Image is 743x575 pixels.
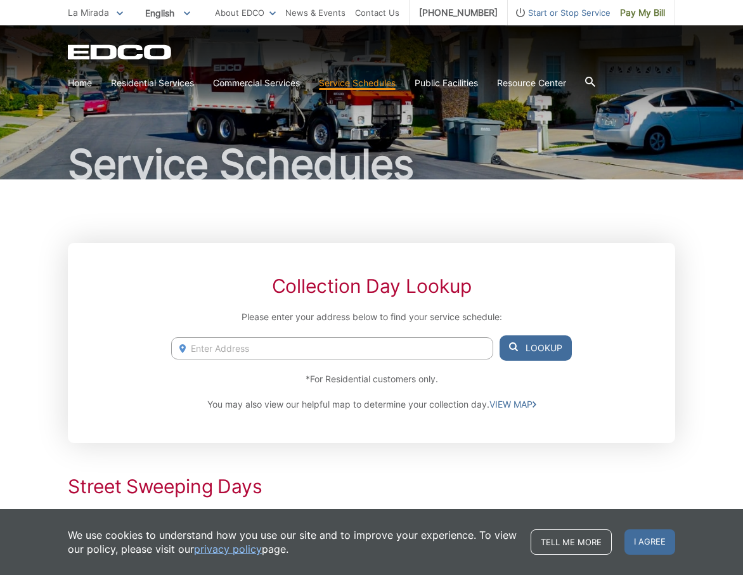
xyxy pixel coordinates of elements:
[68,44,173,60] a: EDCD logo. Return to the homepage.
[415,76,478,90] a: Public Facilities
[171,337,493,359] input: Enter Address
[500,335,572,361] button: Lookup
[68,475,675,498] h2: Street Sweeping Days
[489,397,536,411] a: VIEW MAP
[624,529,675,555] span: I agree
[531,529,612,555] a: Tell me more
[620,6,665,20] span: Pay My Bill
[194,542,262,556] a: privacy policy
[111,76,194,90] a: Residential Services
[319,76,396,90] a: Service Schedules
[171,372,572,386] p: *For Residential customers only.
[171,275,572,297] h2: Collection Day Lookup
[215,6,276,20] a: About EDCO
[136,3,200,23] span: English
[355,6,399,20] a: Contact Us
[171,397,572,411] p: You may also view our helpful map to determine your collection day.
[171,310,572,324] p: Please enter your address below to find your service schedule:
[497,76,566,90] a: Resource Center
[68,528,518,556] p: We use cookies to understand how you use our site and to improve your experience. To view our pol...
[285,6,346,20] a: News & Events
[68,144,675,184] h1: Service Schedules
[68,7,109,18] span: La Mirada
[213,76,300,90] a: Commercial Services
[68,76,92,90] a: Home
